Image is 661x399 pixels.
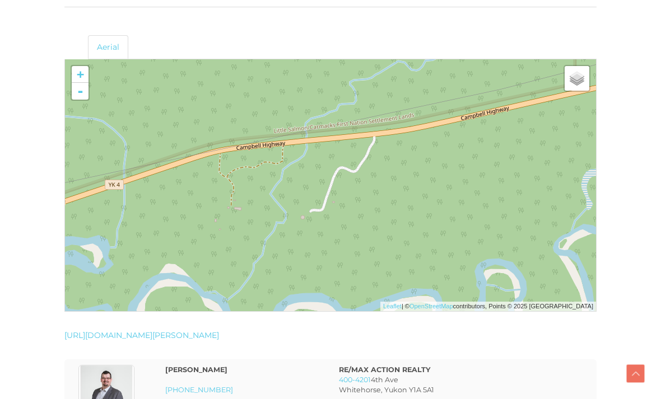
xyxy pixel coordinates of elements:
[24,116,167,259] img: 9106.png
[311,116,454,259] img: 9106.png
[565,66,589,91] a: Layers
[339,375,371,384] a: 400-4201
[380,302,596,311] div: | © contributors, Points © 2025 [GEOGRAPHIC_DATA]
[165,365,227,374] strong: [PERSON_NAME]
[339,386,383,394] span: Whitehorse,
[339,375,398,384] span: 4th Ave
[454,116,598,259] img: 9106.png
[64,330,219,340] a: [URL][DOMAIN_NAME][PERSON_NAME]
[383,303,402,309] a: Leaflet
[339,365,431,374] strong: RE/MAX ACTION REALTY
[167,116,311,259] img: 9106.png
[72,66,89,83] a: +
[72,83,89,100] a: -
[384,386,407,394] span: Yukon
[88,35,128,59] a: Aerial
[409,386,434,394] span: Y1A 5A1
[165,386,233,394] a: [PHONE_NUMBER]
[409,303,453,309] a: OpenStreetMap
